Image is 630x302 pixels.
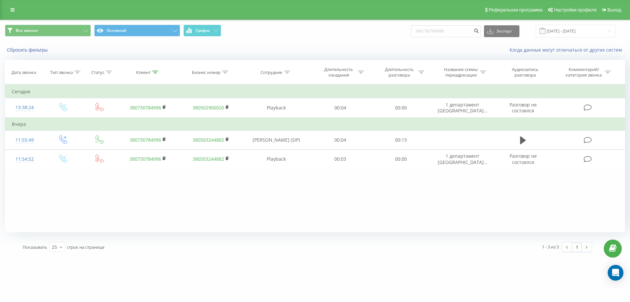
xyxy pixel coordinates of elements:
td: 00:04 [310,130,370,150]
span: График [196,28,210,33]
span: Выход [607,7,621,12]
div: Длительность ожидания [321,67,356,78]
input: Поиск по номеру [411,25,481,37]
div: 25 [52,244,57,250]
span: Разговор не состоялся [510,102,537,114]
span: Все звонки [16,28,38,33]
div: 11:55:49 [12,134,37,147]
span: 1 департамент [GEOGRAPHIC_DATA]... [438,153,488,165]
div: Бизнес номер [192,70,220,75]
span: строк на странице [67,244,104,250]
button: Экспорт [484,25,519,37]
a: 380730784996 [130,105,161,111]
div: 1 - 3 из 3 [542,244,559,250]
div: 13:38:24 [12,101,37,114]
div: Статус [91,70,104,75]
td: [PERSON_NAME] (SIP) [242,130,310,150]
button: График [183,25,221,36]
td: Playback [242,150,310,169]
a: 380730784996 [130,137,161,143]
a: 380503244882 [193,137,224,143]
a: Когда данные могут отличаться от других систем [510,47,625,53]
button: Основной [94,25,180,36]
div: Название схемы переадресации [443,67,478,78]
a: 380503244882 [193,156,224,162]
td: 00:13 [370,130,431,150]
td: Playback [242,98,310,118]
td: 00:00 [370,98,431,118]
a: 380502900020 [193,105,224,111]
span: Показывать [23,244,47,250]
td: Вчера [5,118,625,131]
div: Сотрудник [261,70,283,75]
span: Настройки профиля [554,7,597,12]
a: 1 [572,243,582,252]
div: Аудиозапись разговора [504,67,547,78]
div: Комментарий/категория звонка [565,67,603,78]
td: 00:03 [310,150,370,169]
td: Сегодня [5,85,625,98]
div: Дата звонка [11,70,36,75]
button: Все звонки [5,25,91,36]
div: Длительность разговора [382,67,417,78]
td: 00:00 [370,150,431,169]
a: 380730784996 [130,156,161,162]
button: Сбросить фильтры [5,47,51,53]
div: Клиент [136,70,151,75]
div: Open Intercom Messenger [608,265,623,281]
div: Тип звонка [50,70,73,75]
span: 1 департамент [GEOGRAPHIC_DATA]... [438,102,488,114]
span: Реферальная программа [489,7,542,12]
span: Разговор не состоялся [510,153,537,165]
td: 00:04 [310,98,370,118]
div: 11:54:52 [12,153,37,166]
